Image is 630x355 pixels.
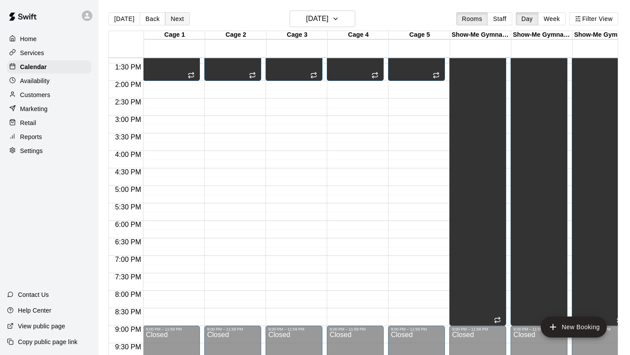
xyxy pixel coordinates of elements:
[7,88,91,101] a: Customers
[511,31,573,39] div: Show-Me Gymnastics Cage 2
[20,104,48,113] p: Marketing
[516,12,539,25] button: Day
[371,72,378,79] span: Recurring event
[113,133,143,141] span: 3:30 PM
[20,49,44,57] p: Services
[7,60,91,73] a: Calendar
[329,327,381,331] div: 9:00 PM – 11:59 PM
[140,12,165,25] button: Back
[207,327,259,331] div: 9:00 PM – 11:59 PM
[20,90,50,99] p: Customers
[450,31,511,39] div: Show-Me Gymnastics Cage 1
[18,290,49,299] p: Contact Us
[205,31,266,39] div: Cage 2
[113,221,143,228] span: 6:00 PM
[268,327,320,331] div: 9:00 PM – 11:59 PM
[452,327,504,331] div: 9:00 PM – 11:59 PM
[113,168,143,176] span: 4:30 PM
[113,343,143,351] span: 9:30 PM
[113,98,143,106] span: 2:30 PM
[328,31,389,39] div: Cage 4
[113,326,143,333] span: 9:00 PM
[113,203,143,211] span: 5:30 PM
[541,317,607,338] button: add
[391,327,442,331] div: 9:00 PM – 11:59 PM
[616,317,623,324] span: Recurring event
[7,32,91,45] a: Home
[20,118,36,127] p: Retail
[266,31,328,39] div: Cage 3
[20,35,37,43] p: Home
[20,132,42,141] p: Reports
[7,102,91,115] a: Marketing
[513,327,565,331] div: 9:00 PM – 11:59 PM
[7,130,91,143] a: Reports
[306,13,329,25] h6: [DATE]
[113,151,143,158] span: 4:00 PM
[310,72,317,79] span: Recurring event
[113,186,143,193] span: 5:00 PM
[487,12,512,25] button: Staff
[113,308,143,316] span: 8:30 PM
[188,72,195,79] span: Recurring event
[20,146,43,155] p: Settings
[18,338,77,346] p: Copy public page link
[538,12,566,25] button: Week
[113,81,143,88] span: 2:00 PM
[18,322,65,331] p: View public page
[113,291,143,298] span: 8:00 PM
[18,306,51,315] p: Help Center
[494,317,501,324] span: Recurring event
[290,10,355,27] button: [DATE]
[113,273,143,281] span: 7:30 PM
[113,63,143,71] span: 1:30 PM
[113,256,143,263] span: 7:00 PM
[389,31,450,39] div: Cage 5
[165,12,189,25] button: Next
[456,12,488,25] button: Rooms
[146,327,197,331] div: 9:00 PM – 11:59 PM
[108,12,140,25] button: [DATE]
[433,72,440,79] span: Recurring event
[7,116,91,129] a: Retail
[144,31,205,39] div: Cage 1
[7,46,91,59] a: Services
[113,238,143,246] span: 6:30 PM
[7,144,91,157] a: Settings
[249,72,256,79] span: Recurring event
[113,116,143,123] span: 3:00 PM
[20,63,47,71] p: Calendar
[569,12,618,25] button: Filter View
[7,74,91,87] a: Availability
[20,77,50,85] p: Availability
